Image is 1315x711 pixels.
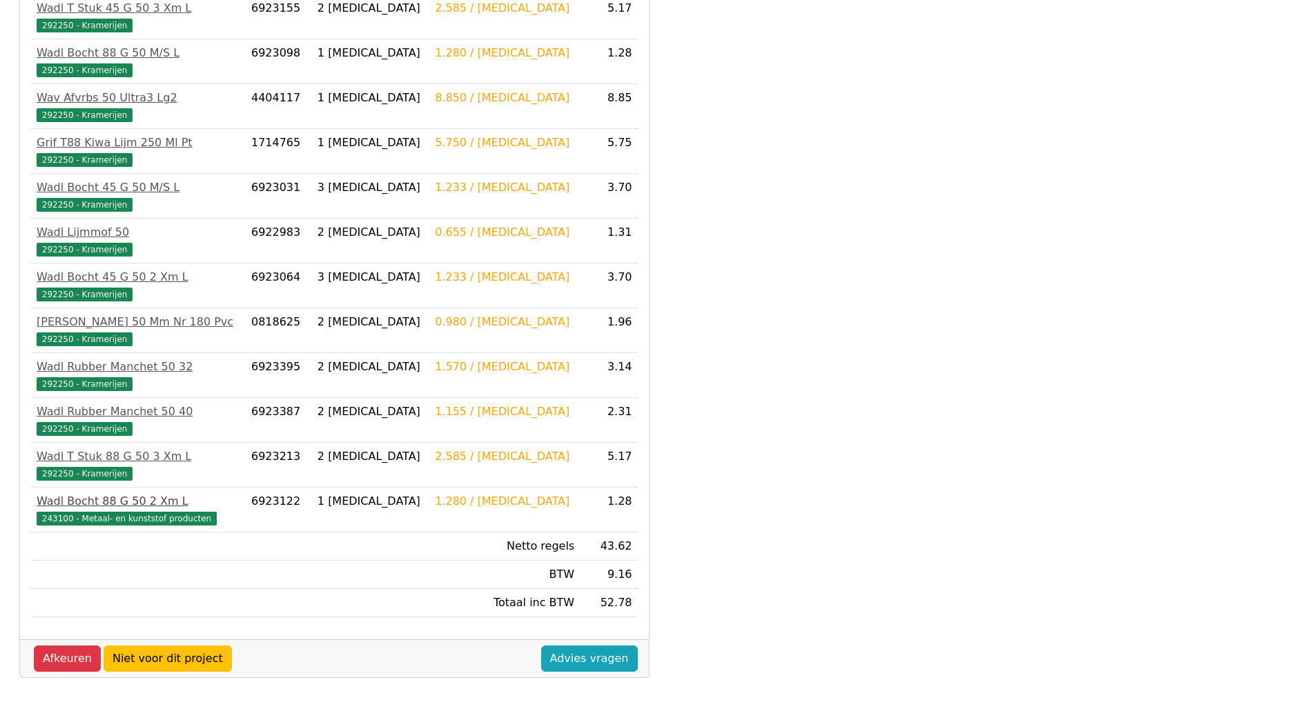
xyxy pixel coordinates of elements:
div: 8.850 / [MEDICAL_DATA] [435,90,574,106]
div: 2.585 / [MEDICAL_DATA] [435,448,574,465]
td: Netto regels [429,532,580,561]
div: 2 [MEDICAL_DATA] [318,224,424,241]
div: 3 [MEDICAL_DATA] [318,269,424,286]
div: 1 [MEDICAL_DATA] [318,493,424,510]
a: Wadl Bocht 45 G 50 M/S L292250 - Kramerijen [37,179,240,212]
div: Wadl Bocht 45 G 50 2 Xm L [37,269,240,286]
div: Grif T88 Kiwa Lijm 250 Ml Pt [37,134,240,151]
span: 292250 - Kramerijen [37,422,133,436]
div: 0.980 / [MEDICAL_DATA] [435,314,574,330]
div: Wadl Rubber Manchet 50 40 [37,403,240,420]
span: 292250 - Kramerijen [37,198,133,212]
td: Totaal inc BTW [429,589,580,617]
div: 1.280 / [MEDICAL_DATA] [435,493,574,510]
div: 1 [MEDICAL_DATA] [318,134,424,151]
td: 6922983 [246,219,312,263]
td: 3.70 [580,174,637,219]
span: 292250 - Kramerijen [37,243,133,257]
td: 8.85 [580,84,637,129]
a: Wadl Rubber Manchet 50 40292250 - Kramerijen [37,403,240,437]
td: 1.96 [580,308,637,353]
div: 0.655 / [MEDICAL_DATA] [435,224,574,241]
td: 5.17 [580,443,637,488]
td: 1714765 [246,129,312,174]
a: Wadl Bocht 88 G 50 M/S L292250 - Kramerijen [37,45,240,78]
a: Wadl Rubber Manchet 50 32292250 - Kramerijen [37,359,240,392]
a: Grif T88 Kiwa Lijm 250 Ml Pt292250 - Kramerijen [37,134,240,168]
td: 6923387 [246,398,312,443]
div: 1.155 / [MEDICAL_DATA] [435,403,574,420]
span: 292250 - Kramerijen [37,153,133,167]
a: Wadl Lijmmof 50292250 - Kramerijen [37,224,240,257]
td: 1.28 [580,39,637,84]
div: Wadl T Stuk 88 G 50 3 Xm L [37,448,240,465]
span: 292250 - Kramerijen [37,467,133,481]
div: 1.570 / [MEDICAL_DATA] [435,359,574,375]
span: 243100 - Metaal- en kunststof producten [37,512,217,525]
td: 6923098 [246,39,312,84]
span: 292250 - Kramerijen [37,108,133,122]
a: Wadl T Stuk 88 G 50 3 Xm L292250 - Kramerijen [37,448,240,481]
a: Niet voor dit project [104,645,232,672]
div: 5.750 / [MEDICAL_DATA] [435,134,574,151]
td: 6923031 [246,174,312,219]
span: 292250 - Kramerijen [37,63,133,77]
div: Wadl Bocht 88 G 50 2 Xm L [37,493,240,510]
td: 3.70 [580,263,637,308]
span: 292250 - Kramerijen [37,288,133,301]
td: 52.78 [580,589,637,617]
div: [PERSON_NAME] 50 Mm Nr 180 Pvc [37,314,240,330]
div: Wadl Bocht 88 G 50 M/S L [37,45,240,61]
div: 1 [MEDICAL_DATA] [318,45,424,61]
div: 1.233 / [MEDICAL_DATA] [435,179,574,196]
span: 292250 - Kramerijen [37,332,133,346]
td: 6923213 [246,443,312,488]
a: Wadl Bocht 88 G 50 2 Xm L243100 - Metaal- en kunststof producten [37,493,240,526]
td: 6923064 [246,263,312,308]
div: Wav Afvrbs 50 Ultra3 Lg2 [37,90,240,106]
div: Wadl Rubber Manchet 50 32 [37,359,240,375]
td: 0818625 [246,308,312,353]
td: 5.75 [580,129,637,174]
div: Wadl Lijmmof 50 [37,224,240,241]
div: 1.280 / [MEDICAL_DATA] [435,45,574,61]
td: 3.14 [580,353,637,398]
span: 292250 - Kramerijen [37,19,133,32]
div: 2 [MEDICAL_DATA] [318,314,424,330]
td: 6923395 [246,353,312,398]
div: 1 [MEDICAL_DATA] [318,90,424,106]
a: Advies vragen [541,645,638,672]
a: Wav Afvrbs 50 Ultra3 Lg2292250 - Kramerijen [37,90,240,123]
a: Afkeuren [34,645,101,672]
div: 2 [MEDICAL_DATA] [318,403,424,420]
div: 3 [MEDICAL_DATA] [318,179,424,196]
td: BTW [429,561,580,589]
a: Wadl Bocht 45 G 50 2 Xm L292250 - Kramerijen [37,269,240,302]
td: 2.31 [580,398,637,443]
div: 2 [MEDICAL_DATA] [318,448,424,465]
td: 1.28 [580,488,637,532]
div: 2 [MEDICAL_DATA] [318,359,424,375]
td: 6923122 [246,488,312,532]
a: [PERSON_NAME] 50 Mm Nr 180 Pvc292250 - Kramerijen [37,314,240,347]
td: 1.31 [580,219,637,263]
div: Wadl Bocht 45 G 50 M/S L [37,179,240,196]
td: 9.16 [580,561,637,589]
td: 4404117 [246,84,312,129]
td: 43.62 [580,532,637,561]
span: 292250 - Kramerijen [37,377,133,391]
div: 1.233 / [MEDICAL_DATA] [435,269,574,286]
